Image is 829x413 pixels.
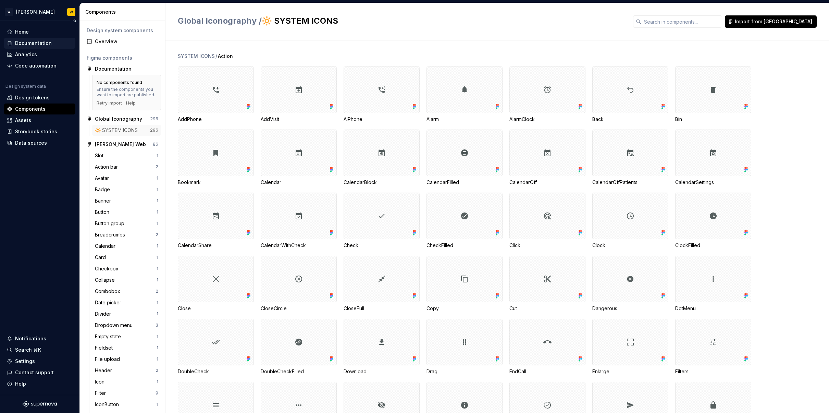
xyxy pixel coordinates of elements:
div: Collapse [95,277,117,283]
a: Design tokens [4,92,75,103]
a: 🔆 SYSTEM ICONS296 [92,125,161,136]
div: CheckFilled [426,193,503,249]
div: Enlarge [592,368,668,375]
div: CalendarWithCheck [261,193,337,249]
div: DoubleCheck [178,319,254,375]
a: IconButton1 [92,399,161,410]
div: Global Iconography [95,116,142,122]
a: Card1 [92,252,161,263]
div: CalendarOffPatients [592,179,668,186]
div: Assets [15,117,31,124]
div: Design system components [87,27,158,34]
div: 🔆 SYSTEM ICONS [95,127,140,134]
div: Icon [95,378,107,385]
button: Collapse sidebar [70,16,79,26]
div: Documentation [95,65,132,72]
a: Filter9 [92,388,161,399]
div: 1 [157,334,158,339]
div: 1 [157,266,158,271]
a: Storybook stories [4,126,75,137]
button: Import from [GEOGRAPHIC_DATA] [725,15,817,28]
span: / [215,53,217,60]
div: [PERSON_NAME] Web [95,141,146,148]
div: Back [592,66,668,123]
a: Slot1 [92,150,161,161]
div: Home [15,28,29,35]
div: Filter [95,390,109,397]
a: Help [126,100,136,106]
a: Combobox2 [92,286,161,297]
div: CalendarBlock [344,130,420,186]
span: Action [218,53,233,60]
div: ClockFilled [675,242,751,249]
a: Date picker1 [92,297,161,308]
div: CloseCircle [261,305,337,312]
div: Empty state [95,333,124,340]
div: Overview [95,38,158,45]
a: File upload1 [92,354,161,365]
div: Close [178,256,254,312]
div: 1 [157,153,158,158]
div: Components [15,106,46,112]
div: DoubleCheckFilled [261,319,337,375]
div: CheckFilled [426,242,503,249]
div: Dangerous [592,305,668,312]
a: Home [4,26,75,37]
div: 1 [157,277,158,283]
div: Drag [426,368,503,375]
div: Copy [426,256,503,312]
a: Banner1 [92,195,161,206]
div: Download [344,368,420,375]
a: Dropdown menu3 [92,320,161,331]
div: Fieldset [95,344,115,351]
div: Button group [95,220,127,227]
div: Breadcrumbs [95,231,128,238]
div: Slot [95,152,106,159]
a: Empty state1 [92,331,161,342]
div: Banner [95,197,114,204]
div: EndCall [509,368,585,375]
div: Notifications [15,335,46,342]
div: Date picker [95,299,124,306]
div: Close [178,305,254,312]
svg: Supernova Logo [23,401,57,408]
div: AlarmClock [509,66,585,123]
div: 9 [156,390,158,396]
button: Help [4,378,75,389]
div: Header [95,367,115,374]
a: Documentation [4,38,75,49]
div: DoubleCheck [178,368,254,375]
div: Check [344,193,420,249]
div: Calendar [95,243,118,250]
div: CalendarOffPatients [592,130,668,186]
div: AIPhone [344,116,420,123]
div: 1 [157,198,158,204]
div: Calendar [261,130,337,186]
div: Filters [675,368,751,375]
div: 1 [157,175,158,181]
div: Check [344,242,420,249]
a: Settings [4,356,75,367]
div: 296 [150,127,158,133]
button: Notifications [4,333,75,344]
a: Documentation [84,63,161,74]
div: DotMenu [675,305,751,312]
div: AlarmClock [509,116,585,123]
div: EndCall [509,319,585,375]
a: Breadcrumbs2 [92,229,161,240]
div: Dangerous [592,256,668,312]
div: CalendarOff [509,130,585,186]
div: Avatar [95,175,112,182]
div: Ensure the components you want to import are published. [97,87,157,98]
div: Data sources [15,139,47,146]
button: Search ⌘K [4,344,75,355]
div: Enlarge [592,319,668,375]
div: DoubleCheckFilled [261,368,337,375]
button: Retry import [97,100,122,106]
div: Combobox [95,288,123,295]
a: Fieldset1 [92,342,161,353]
div: Contact support [15,369,54,376]
div: CloseFull [344,256,420,312]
